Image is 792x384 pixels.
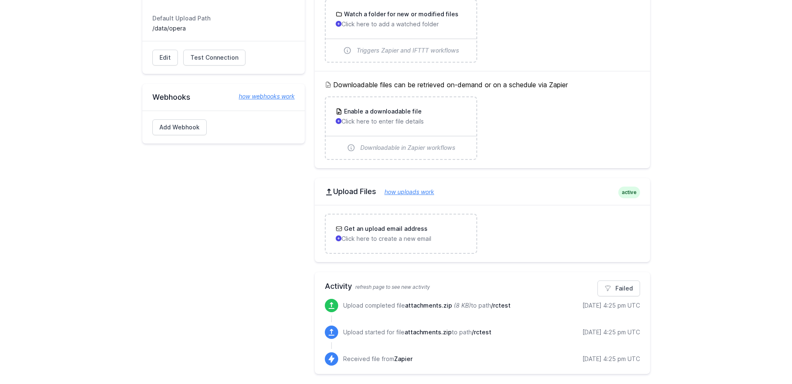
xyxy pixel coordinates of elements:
[183,50,245,66] a: Test Connection
[405,302,452,309] span: attachments.zip
[343,301,511,310] p: Upload completed file to path
[582,328,640,336] div: [DATE] 4:25 pm UTC
[342,107,422,116] h3: Enable a downloadable file
[394,355,412,362] span: Zapier
[582,301,640,310] div: [DATE] 4:25 pm UTC
[326,215,476,253] a: Get an upload email address Click here to create a new email
[152,50,178,66] a: Edit
[152,24,295,33] dd: /data/opera
[750,342,782,374] iframe: Drift Widget Chat Controller
[152,92,295,102] h2: Webhooks
[152,119,207,135] a: Add Webhook
[190,53,238,62] span: Test Connection
[230,92,295,101] a: how webhooks work
[618,187,640,198] span: active
[326,97,476,159] a: Enable a downloadable file Click here to enter file details Downloadable in Zapier workflows
[336,20,466,28] p: Click here to add a watched folder
[597,280,640,296] a: Failed
[582,355,640,363] div: [DATE] 4:25 pm UTC
[342,225,428,233] h3: Get an upload email address
[325,80,640,90] h5: Downloadable files can be retrieved on-demand or on a schedule via Zapier
[325,280,640,292] h2: Activity
[376,188,434,195] a: how uploads work
[355,284,430,290] span: refresh page to see new activity
[152,14,295,23] dt: Default Upload Path
[343,355,412,363] p: Received file from
[325,187,640,197] h2: Upload Files
[336,117,466,126] p: Click here to enter file details
[491,302,511,309] span: /rctest
[342,10,458,18] h3: Watch a folder for new or modified files
[336,235,466,243] p: Click here to create a new email
[405,328,452,336] span: attachments.zip
[357,46,459,55] span: Triggers Zapier and IFTTT workflows
[343,328,491,336] p: Upload started for file to path
[454,302,471,309] i: (8 KB)
[472,328,491,336] span: /rctest
[360,144,455,152] span: Downloadable in Zapier workflows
